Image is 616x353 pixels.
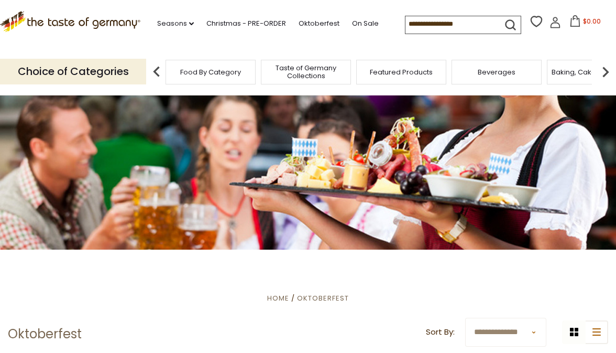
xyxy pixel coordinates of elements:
[370,68,433,76] a: Featured Products
[563,15,608,31] button: $0.00
[352,18,379,29] a: On Sale
[264,64,348,80] a: Taste of Germany Collections
[157,18,194,29] a: Seasons
[267,293,289,303] a: Home
[583,17,601,26] span: $0.00
[146,61,167,82] img: previous arrow
[299,18,339,29] a: Oktoberfest
[478,68,515,76] a: Beverages
[426,326,455,339] label: Sort By:
[8,326,82,342] h1: Oktoberfest
[180,68,241,76] a: Food By Category
[595,61,616,82] img: next arrow
[297,293,349,303] a: Oktoberfest
[206,18,286,29] a: Christmas - PRE-ORDER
